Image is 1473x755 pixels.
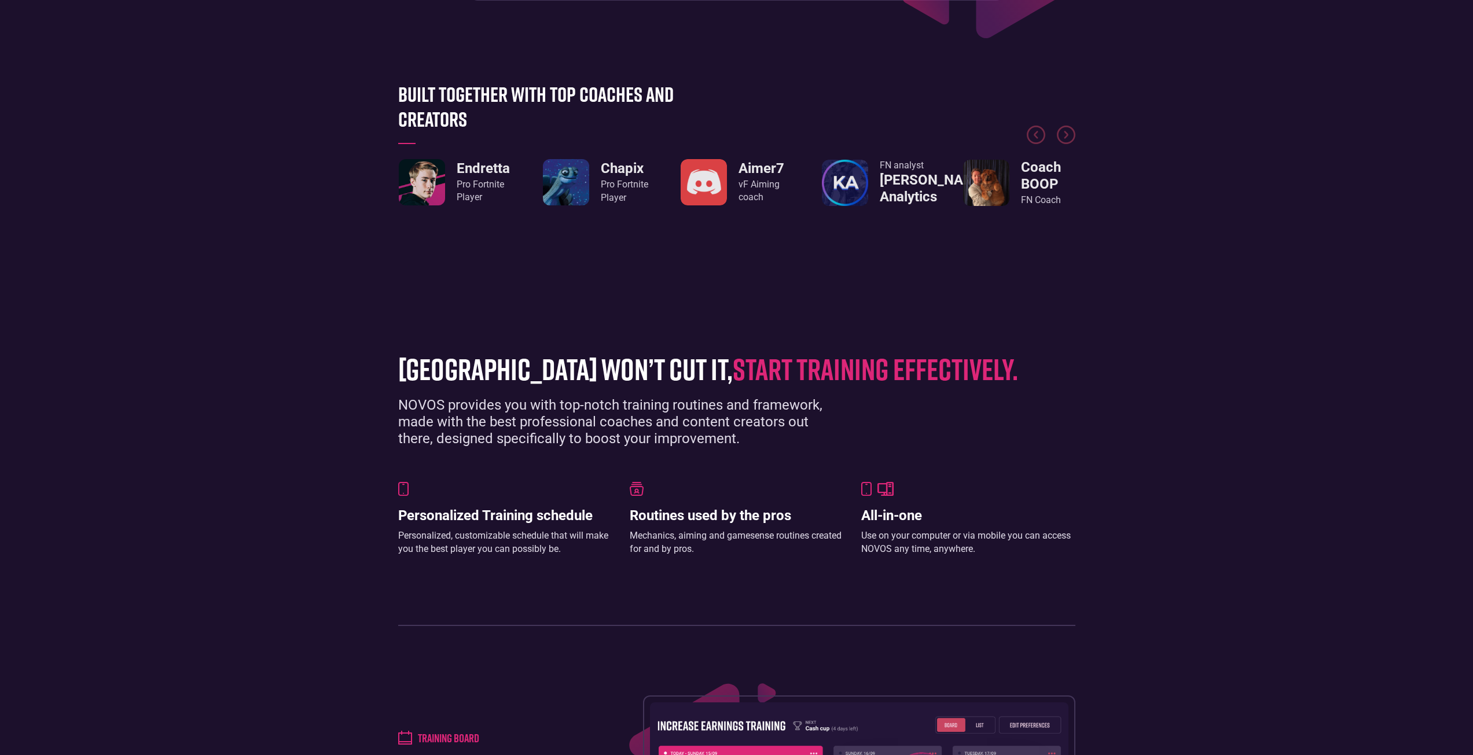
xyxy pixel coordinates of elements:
[398,352,1058,385] h1: [GEOGRAPHIC_DATA] won’t cut it,
[630,529,844,555] div: Mechanics, aiming and gamesense routines created for and by pros.
[630,507,844,524] h3: Routines used by the pros
[601,160,648,177] h3: Chapix
[963,159,1075,207] a: Coach BOOPFN Coach
[601,178,648,204] div: Pro Fortnite Player
[733,351,1018,386] span: start training effectively.
[398,397,844,447] div: NOVOS provides you with top-notch training routines and framework, made with the best professiona...
[861,529,1075,555] div: Use on your computer or via mobile you can access NOVOS any time, anywhere.
[398,529,612,555] div: Personalized, customizable schedule that will make you the best player you can possibly be.
[1057,126,1075,154] div: Next slide
[1057,126,1075,144] div: Next slide
[822,159,934,207] div: 4 / 8
[399,159,510,205] a: EndrettaPro FortnitePlayer
[681,159,793,205] div: 3 / 8
[1021,194,1075,207] div: FN Coach
[739,160,793,177] h3: Aimer7
[880,159,987,172] div: FN analyst
[539,159,652,205] div: 2 / 8
[1021,159,1075,193] h3: Coach BOOP
[822,159,934,207] a: FN analyst[PERSON_NAME] Analytics
[739,178,793,204] div: vF Aiming coach
[457,160,510,177] h3: Endretta
[1027,126,1045,154] div: Previous slide
[543,159,648,205] a: ChapixPro FortnitePlayer
[681,159,793,205] a: Aimer7vF Aiming coach
[861,507,1075,524] h3: All-in-one
[398,507,612,524] h3: Personalized Training schedule
[963,159,1075,207] div: 5 / 8
[398,159,510,205] div: 1 / 8
[880,172,987,205] h3: [PERSON_NAME] Analytics
[457,178,510,204] div: Pro Fortnite Player
[418,731,479,745] h4: Training board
